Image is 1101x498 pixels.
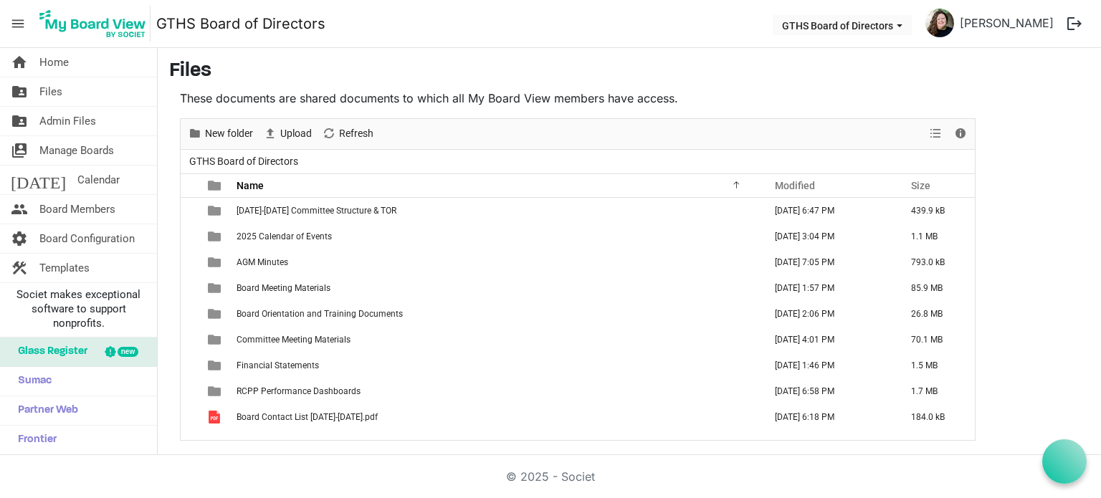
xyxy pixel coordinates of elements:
td: is template cell column header type [199,301,232,327]
span: Admin Files [39,107,96,135]
span: Committee Meeting Materials [237,335,351,345]
td: Board Contact List 2024-2025.pdf is template cell column header Name [232,404,760,430]
td: 2025 Calendar of Events is template cell column header Name [232,224,760,249]
td: is template cell column header type [199,378,232,404]
td: checkbox [181,249,199,275]
td: Board Meeting Materials is template cell column header Name [232,275,760,301]
span: Societ makes exceptional software to support nonprofits. [6,287,151,330]
td: June 26, 2025 1:46 PM column header Modified [760,353,896,378]
td: checkbox [181,378,199,404]
td: RCPP Performance Dashboards is template cell column header Name [232,378,760,404]
td: June 26, 2024 7:05 PM column header Modified [760,249,896,275]
td: checkbox [181,224,199,249]
span: [DATE] [11,166,66,194]
span: Name [237,180,264,191]
img: 2mimcLnY44hz0H8nR3TbpRQbVKmslw08kox1tu9p4uI27SG-y98VO0JJQ7AW9YZLuY3lqF8McOqxLHtvDuaLEg_thumb.png [925,9,954,37]
td: is template cell column header type [199,327,232,353]
span: Board Configuration [39,224,135,253]
span: people [11,195,28,224]
span: Modified [775,180,815,191]
span: Board Meeting Materials [237,283,330,293]
td: June 26, 2024 6:47 PM column header Modified [760,198,896,224]
span: home [11,48,28,77]
span: Board Contact List [DATE]-[DATE].pdf [237,412,378,422]
td: checkbox [181,353,199,378]
td: checkbox [181,327,199,353]
td: 26.8 MB is template cell column header Size [896,301,975,327]
p: These documents are shared documents to which all My Board View members have access. [180,90,976,107]
td: September 08, 2025 1:57 PM column header Modified [760,275,896,301]
button: logout [1059,9,1090,39]
span: Size [911,180,930,191]
span: folder_shared [11,77,28,106]
td: is template cell column header type [199,404,232,430]
div: Refresh [317,119,378,149]
div: View [924,119,948,149]
span: Board Members [39,195,115,224]
td: 439.9 kB is template cell column header Size [896,198,975,224]
td: 70.1 MB is template cell column header Size [896,327,975,353]
span: settings [11,224,28,253]
span: switch_account [11,136,28,165]
span: construction [11,254,28,282]
img: My Board View Logo [35,6,151,42]
td: June 26, 2025 2:06 PM column header Modified [760,301,896,327]
span: Manage Boards [39,136,114,165]
td: is template cell column header type [199,249,232,275]
span: Calendar [77,166,120,194]
td: 184.0 kB is template cell column header Size [896,404,975,430]
span: menu [4,10,32,37]
span: Sumac [11,367,52,396]
td: is template cell column header type [199,224,232,249]
td: checkbox [181,275,199,301]
td: 2024-2025 Committee Structure & TOR is template cell column header Name [232,198,760,224]
td: is template cell column header type [199,198,232,224]
span: Refresh [338,125,375,143]
h3: Files [169,59,1090,84]
span: 2025 Calendar of Events [237,231,332,241]
div: Details [948,119,973,149]
td: April 16, 2025 6:18 PM column header Modified [760,404,896,430]
span: Upload [279,125,313,143]
span: Partner Web [11,396,78,425]
div: Upload [258,119,317,149]
td: AGM Minutes is template cell column header Name [232,249,760,275]
td: Board Orientation and Training Documents is template cell column header Name [232,301,760,327]
td: February 20, 2025 3:04 PM column header Modified [760,224,896,249]
button: Upload [261,125,315,143]
td: July 24, 2025 4:01 PM column header Modified [760,327,896,353]
td: 1.5 MB is template cell column header Size [896,353,975,378]
button: Refresh [320,125,376,143]
td: 1.7 MB is template cell column header Size [896,378,975,404]
span: AGM Minutes [237,257,288,267]
a: My Board View Logo [35,6,156,42]
td: checkbox [181,198,199,224]
a: © 2025 - Societ [506,469,595,484]
button: View dropdownbutton [927,125,944,143]
span: Home [39,48,69,77]
td: checkbox [181,404,199,430]
span: Glass Register [11,337,87,366]
a: GTHS Board of Directors [156,9,325,38]
span: Files [39,77,62,106]
td: Committee Meeting Materials is template cell column header Name [232,327,760,353]
td: 85.9 MB is template cell column header Size [896,275,975,301]
td: checkbox [181,301,199,327]
a: [PERSON_NAME] [954,9,1059,37]
span: New folder [204,125,254,143]
div: new [118,347,138,357]
span: folder_shared [11,107,28,135]
td: is template cell column header type [199,353,232,378]
td: 1.1 MB is template cell column header Size [896,224,975,249]
span: [DATE]-[DATE] Committee Structure & TOR [237,206,396,216]
button: Details [951,125,971,143]
span: Financial Statements [237,360,319,370]
td: July 16, 2025 6:58 PM column header Modified [760,378,896,404]
td: 793.0 kB is template cell column header Size [896,249,975,275]
span: Frontier [11,426,57,454]
button: New folder [186,125,256,143]
span: RCPP Performance Dashboards [237,386,361,396]
span: GTHS Board of Directors [186,153,301,171]
button: GTHS Board of Directors dropdownbutton [773,15,912,35]
div: New folder [183,119,258,149]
